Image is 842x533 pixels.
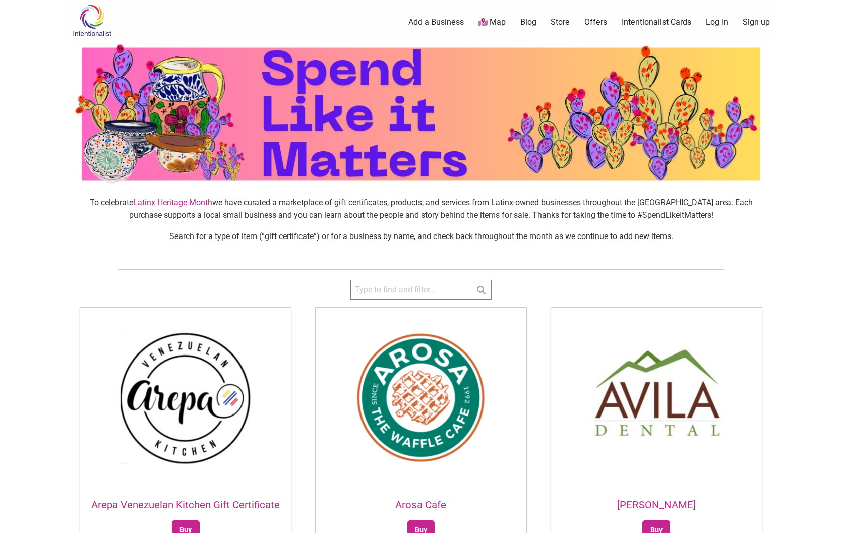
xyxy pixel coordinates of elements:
h2: [PERSON_NAME] [551,498,762,512]
a: Offers [584,17,607,28]
a: Arosa Cafe [316,392,526,512]
img: Cafe Arosa [316,308,526,487]
img: Arepa Venezuelan Kitchen Gift Certificates [80,308,291,487]
img: Intentionalist [68,4,116,37]
h2: Arepa Venezuelan Kitchen Gift Certificate [80,498,291,512]
p: Search for a type of item (“gift certificate”) or for a business by name, and check back througho... [77,230,765,243]
a: Latinx Heritage Month [133,198,212,207]
a: Sign up [743,17,770,28]
a: Arepa Venezuelan Kitchen Gift Certificate [80,392,291,512]
a: [PERSON_NAME] [551,392,762,512]
a: Store [551,17,570,28]
a: Add a Business [408,17,464,28]
img: Avila Dental [551,308,762,487]
a: Log In [706,17,728,28]
a: Intentionalist Cards [622,17,691,28]
h2: Arosa Cafe [316,498,526,512]
a: Map [478,17,506,28]
p: To celebrate we have curated a marketplace of gift certificates, products, and services from Lati... [77,196,765,222]
a: Blog [520,17,536,28]
img: sponsor logo [68,40,774,188]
